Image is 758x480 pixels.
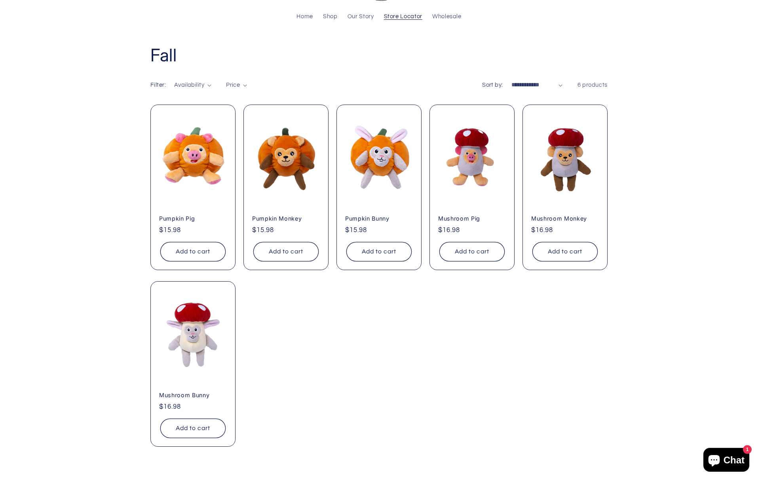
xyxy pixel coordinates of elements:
[150,44,608,67] h1: Fall
[439,242,505,261] button: Add to cart
[226,81,247,90] summary: Price
[342,8,379,26] a: Our Story
[160,419,226,438] button: Add to cart
[323,13,338,21] span: Shop
[296,13,313,21] span: Home
[346,242,412,261] button: Add to cart
[384,13,422,21] span: Store Locator
[427,8,466,26] a: Wholesale
[150,81,166,90] h2: Filter:
[379,8,427,26] a: Store Locator
[432,13,462,21] span: Wholesale
[578,82,608,88] span: 6 products
[438,215,506,222] a: Mushroom Pig
[252,215,320,222] a: Pumpkin Monkey
[174,82,204,88] span: Availability
[531,215,599,222] a: Mushroom Monkey
[292,8,318,26] a: Home
[482,82,503,88] label: Sort by:
[160,242,226,261] button: Add to cart
[226,82,240,88] span: Price
[345,215,413,222] a: Pumpkin Bunny
[532,242,598,261] button: Add to cart
[174,81,211,90] summary: Availability (0 selected)
[159,215,227,222] a: Pumpkin Pig
[318,8,342,26] a: Shop
[253,242,319,261] button: Add to cart
[701,448,752,474] inbox-online-store-chat: Shopify online store chat
[159,392,227,399] a: Mushroom Bunny
[348,13,374,21] span: Our Story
